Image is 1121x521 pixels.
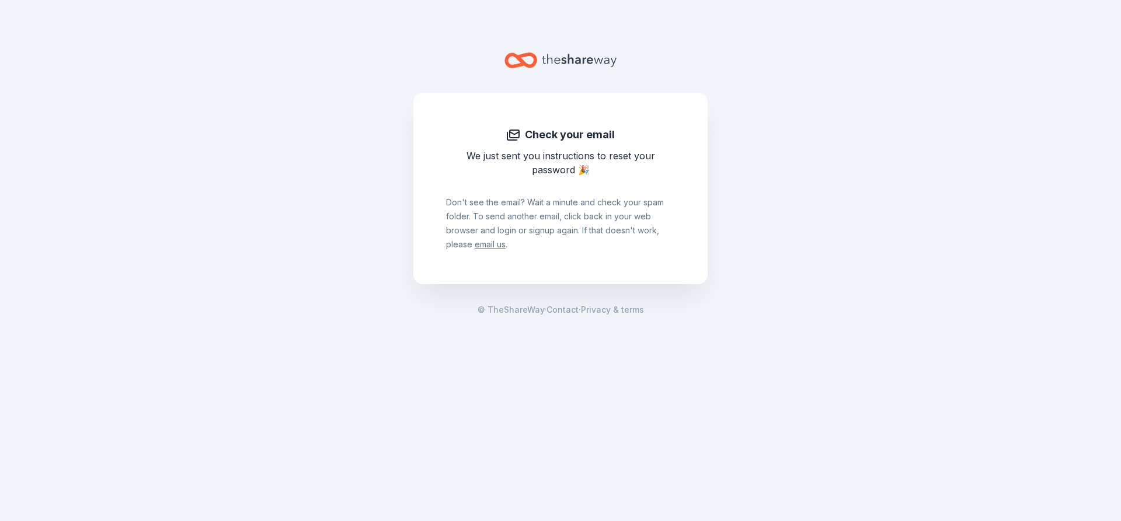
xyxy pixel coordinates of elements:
[504,47,617,74] a: Home
[446,177,675,251] div: Don ' t see the email? Wait a minute and check your spam folder. To send another email, click bac...
[581,303,644,317] a: Privacy & terms
[478,305,544,314] span: © TheShareWay
[446,149,675,177] div: We just sent you instructions to reset your password 🎉
[446,125,675,144] div: Check your email
[546,303,579,317] a: Contact
[478,303,644,317] span: · ·
[475,239,506,249] a: email us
